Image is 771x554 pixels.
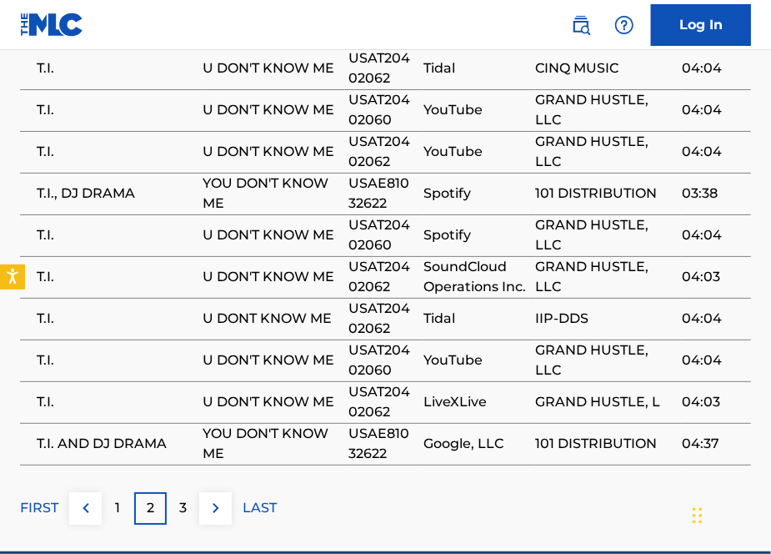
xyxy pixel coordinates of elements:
img: left [76,498,96,518]
span: 04:04 [682,350,743,370]
span: GRAND HUSTLE, L [536,392,673,412]
span: 04:03 [682,267,743,287]
span: 04:04 [682,100,743,120]
span: U DON'T KNOW ME [203,100,340,120]
span: GRAND HUSTLE, LLC [536,340,673,380]
span: U DON'T KNOW ME [203,392,340,412]
span: T.I. [37,350,194,370]
span: 101 DISTRIBUTION [536,434,673,454]
span: T.I., DJ DRAMA [37,184,194,204]
div: Drag [693,491,703,541]
span: T.I. [37,267,194,287]
span: IIP-DDS [536,309,673,329]
span: Tidal [423,309,527,329]
span: USAE81032622 [349,174,416,214]
span: GRAND HUSTLE, LLC [536,215,673,255]
span: YOU DON'T KNOW ME [203,424,340,464]
span: T.I. [37,100,194,120]
span: GRAND HUSTLE, LLC [536,90,673,130]
span: T.I. [37,142,194,162]
p: 3 [179,498,187,518]
span: 101 DISTRIBUTION [536,184,673,204]
img: MLC Logo [20,13,84,37]
span: USAT20402060 [349,215,416,255]
span: USAT20402062 [349,132,416,172]
span: USAT20402062 [349,299,416,339]
span: 03:38 [682,184,743,204]
span: 04:04 [682,225,743,245]
iframe: Chat Widget [688,474,771,554]
span: 04:37 [682,434,743,454]
span: USAT20402060 [349,340,416,380]
span: YouTube [423,142,527,162]
span: LiveXLive [423,392,527,412]
img: help [614,15,634,35]
p: 1 [116,498,121,518]
span: 04:04 [682,58,743,78]
p: 2 [147,498,154,518]
img: right [206,498,226,518]
span: USAT20402062 [349,382,416,422]
span: U DON'T KNOW ME [203,267,340,287]
span: USAT20402060 [349,90,416,130]
div: Help [608,8,641,42]
span: 04:03 [682,392,743,412]
span: T.I. [37,58,194,78]
span: U DON'T KNOW ME [203,350,340,370]
span: T.I. [37,225,194,245]
span: U DON'T KNOW ME [203,225,340,245]
span: U DON'T KNOW ME [203,142,340,162]
span: USAT20402062 [349,48,416,88]
span: Google, LLC [423,434,527,454]
span: GRAND HUSTLE, LLC [536,257,673,297]
span: USAT20402062 [349,257,416,297]
span: T.I. [37,392,194,412]
a: Log In [651,4,751,46]
span: CINQ MUSIC [536,58,673,78]
p: FIRST [20,498,58,518]
span: SoundCloud Operations Inc. [423,257,527,297]
a: Public Search [564,8,598,42]
span: U DON'T KNOW ME [203,58,340,78]
span: Tidal [423,58,527,78]
span: U DONT KNOW ME [203,309,340,329]
span: YOU DON'T KNOW ME [203,174,340,214]
span: 04:04 [682,309,743,329]
span: Spotify [423,184,527,204]
span: 04:04 [682,142,743,162]
span: T.I. AND DJ DRAMA [37,434,194,454]
span: T.I. [37,309,194,329]
p: LAST [243,498,277,518]
span: YouTube [423,350,527,370]
span: GRAND HUSTLE, LLC [536,132,673,172]
span: Spotify [423,225,527,245]
span: USAE81032622 [349,424,416,464]
img: search [571,15,591,35]
span: YouTube [423,100,527,120]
